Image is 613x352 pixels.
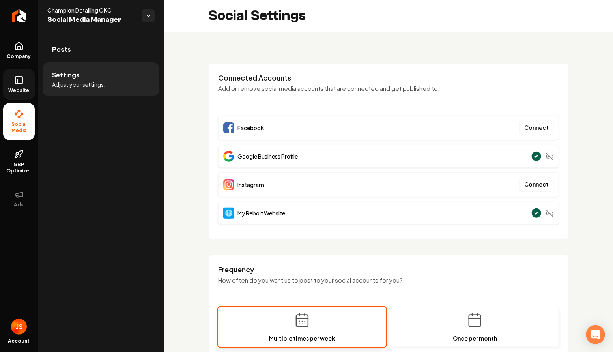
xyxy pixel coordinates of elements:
span: Settings [52,70,80,80]
span: Website [6,87,33,94]
p: Add or remove social media accounts that are connected and get published to. [218,84,559,93]
h2: Social Settings [208,8,306,24]
button: Once per month [391,307,559,347]
span: Champion Detailing OKC [47,6,136,14]
img: Instagram [223,179,234,190]
img: Google [223,151,234,162]
a: Company [3,35,35,66]
span: Social Media [3,121,35,134]
span: GBP Optimizer [3,161,35,174]
h3: Frequency [218,265,559,274]
a: Posts [43,37,159,62]
img: Website [223,208,234,219]
a: GBP Optimizer [3,143,35,180]
img: Rebolt Logo [12,9,26,22]
img: James Shamoun [11,319,27,335]
span: Google Business Profile [237,152,298,160]
button: Connect [519,121,554,135]
button: Open user button [11,319,27,335]
span: Social Media Manager [47,14,136,25]
h3: Connected Accounts [218,73,559,82]
span: Company [4,53,34,60]
span: Adjust your settings. [52,81,105,88]
span: Ads [11,202,27,208]
img: Facebook [223,122,234,133]
span: Facebook [237,124,264,132]
button: Connect [519,178,554,192]
p: How often do you want us to post to your social accounts for you? [218,276,559,285]
div: Open Intercom Messenger [586,325,605,344]
span: Account [8,338,30,344]
button: Ads [3,183,35,214]
span: My Rebolt Website [237,209,285,217]
a: Website [3,69,35,100]
button: Multiple times per week [218,307,386,347]
span: Instagram [237,181,264,189]
span: Posts [52,45,71,54]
